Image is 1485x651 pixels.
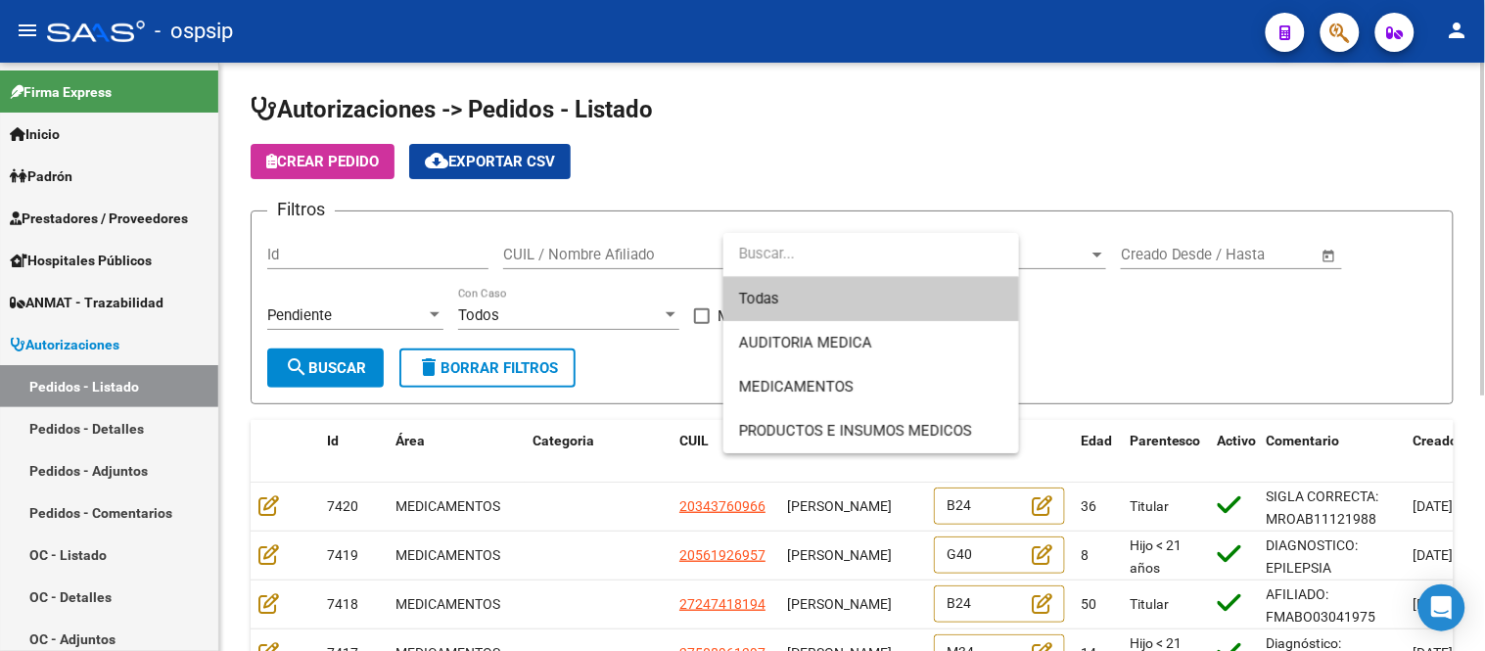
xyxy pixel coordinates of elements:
span: Todas [739,277,1003,321]
div: Open Intercom Messenger [1418,584,1465,631]
span: MEDICAMENTOS [739,378,854,395]
span: PRODUCTOS E INSUMOS MEDICOS [739,422,972,440]
span: AUDITORIA MEDICA [739,334,872,351]
input: dropdown search [723,231,1019,275]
